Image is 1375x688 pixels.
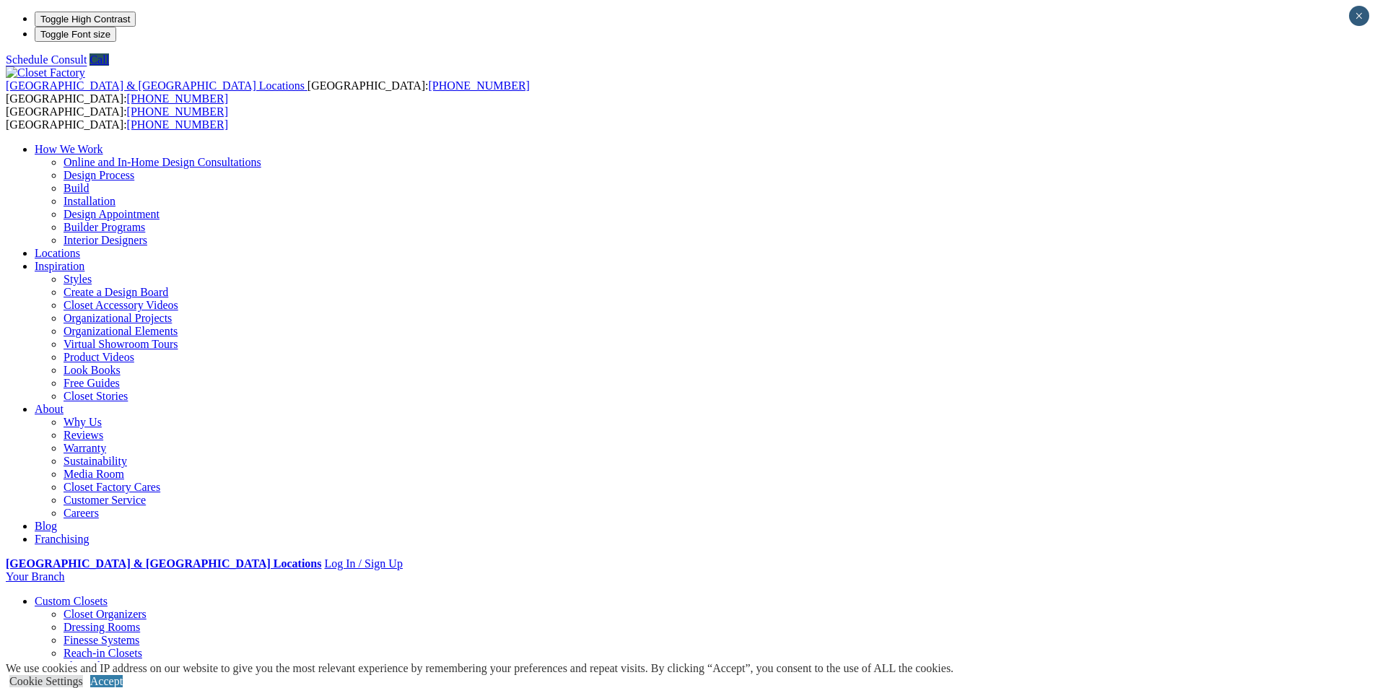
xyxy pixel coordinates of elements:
a: Custom Closets [35,595,108,607]
a: [PHONE_NUMBER] [428,79,529,92]
a: Design Appointment [64,208,160,220]
a: Dressing Rooms [64,621,140,633]
a: Warranty [64,442,106,454]
span: [GEOGRAPHIC_DATA]: [GEOGRAPHIC_DATA]: [6,79,530,105]
a: Organizational Projects [64,312,172,324]
a: Styles [64,273,92,285]
a: Schedule Consult [6,53,87,66]
div: We use cookies and IP address on our website to give you the most relevant experience by remember... [6,662,953,675]
a: About [35,403,64,415]
a: Closet Factory Cares [64,481,160,493]
a: Free Guides [64,377,120,389]
span: [GEOGRAPHIC_DATA]: [GEOGRAPHIC_DATA]: [6,105,228,131]
button: Toggle Font size [35,27,116,42]
a: Call [90,53,109,66]
a: Design Process [64,169,134,181]
button: Close [1349,6,1369,26]
a: Shoe Closets [64,660,123,672]
a: Customer Service [64,494,146,506]
a: Blog [35,520,57,532]
a: Finesse Systems [64,634,139,646]
a: Organizational Elements [64,325,178,337]
a: Franchising [35,533,90,545]
a: Builder Programs [64,221,145,233]
img: Closet Factory [6,66,85,79]
a: Media Room [64,468,124,480]
a: Interior Designers [64,234,147,246]
a: [PHONE_NUMBER] [127,92,228,105]
a: Virtual Showroom Tours [64,338,178,350]
span: [GEOGRAPHIC_DATA] & [GEOGRAPHIC_DATA] Locations [6,79,305,92]
a: Your Branch [6,570,64,583]
a: Why Us [64,416,102,428]
a: Product Videos [64,351,134,363]
button: Toggle High Contrast [35,12,136,27]
a: Log In / Sign Up [324,557,402,570]
a: Cookie Settings [9,675,83,687]
a: Careers [64,507,99,519]
a: Look Books [64,364,121,376]
a: Locations [35,247,80,259]
a: Reviews [64,429,103,441]
a: [PHONE_NUMBER] [127,105,228,118]
a: [PHONE_NUMBER] [127,118,228,131]
a: [GEOGRAPHIC_DATA] & [GEOGRAPHIC_DATA] Locations [6,557,321,570]
a: Build [64,182,90,194]
a: Closet Organizers [64,608,147,620]
a: [GEOGRAPHIC_DATA] & [GEOGRAPHIC_DATA] Locations [6,79,307,92]
span: Toggle Font size [40,29,110,40]
a: Closet Stories [64,390,128,402]
a: How We Work [35,143,103,155]
a: Closet Accessory Videos [64,299,178,311]
span: Toggle High Contrast [40,14,130,25]
a: Installation [64,195,115,207]
a: Sustainability [64,455,127,467]
a: Create a Design Board [64,286,168,298]
a: Accept [90,675,123,687]
a: Inspiration [35,260,84,272]
a: Online and In-Home Design Consultations [64,156,261,168]
a: Reach-in Closets [64,647,142,659]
